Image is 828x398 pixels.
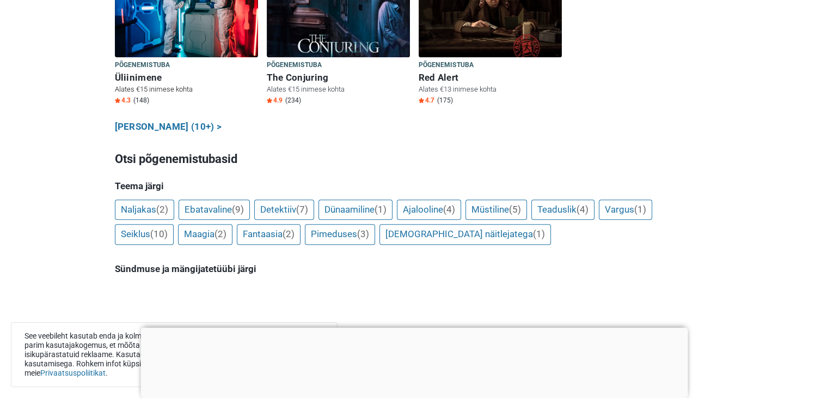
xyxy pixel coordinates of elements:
[267,72,410,83] h6: The Conjuring
[634,204,646,215] span: (1)
[115,85,258,94] p: Alates €15 inimese kohta
[419,59,474,71] span: Põgenemistuba
[267,85,410,94] p: Alates €15 inimese kohta
[115,224,174,245] a: Seiklus(10)
[133,96,149,105] span: (148)
[305,224,375,245] a: Pimeduses(3)
[214,228,226,239] span: (2)
[443,204,455,215] span: (4)
[115,59,170,71] span: Põgenemistuba
[285,96,301,105] span: (234)
[115,96,131,105] span: 4.3
[115,72,258,83] h6: Üliinimene
[397,200,461,220] a: Ajalooline(4)
[419,85,562,94] p: Alates €13 inimese kohta
[115,200,174,220] a: Naljakas(2)
[267,98,272,103] img: Star
[156,204,168,215] span: (2)
[599,200,652,220] a: Vargus(1)
[150,228,168,239] span: (10)
[267,96,283,105] span: 4.9
[437,96,453,105] span: (175)
[419,96,434,105] span: 4.7
[115,98,120,103] img: Star
[419,72,562,83] h6: Red Alert
[465,200,527,220] a: Müstiline(5)
[140,328,688,395] iframe: Advertisement
[267,59,322,71] span: Põgenemistuba
[115,263,714,274] h5: Sündmuse ja mängijatetüübi järgi
[11,322,338,387] div: See veebileht kasutab enda ja kolmandate osapoolte küpsiseid, et tuua sinuni parim kasutajakogemu...
[40,369,106,377] a: Privaatsuspoliitikat
[375,204,387,215] span: (1)
[357,228,369,239] span: (3)
[318,200,392,220] a: Dünaamiline(1)
[533,228,545,239] span: (1)
[296,204,308,215] span: (7)
[232,204,244,215] span: (9)
[115,120,222,134] a: [PERSON_NAME] (10+) >
[419,98,424,103] img: Star
[509,204,521,215] span: (5)
[254,200,314,220] a: Detektiiv(7)
[115,180,714,191] h5: Teema järgi
[531,200,594,220] a: Teaduslik(4)
[237,224,300,245] a: Fantaasia(2)
[178,224,232,245] a: Maagia(2)
[576,204,588,215] span: (4)
[115,150,714,168] h3: Otsi põgenemistubasid
[379,224,551,245] a: [DEMOGRAPHIC_DATA] näitlejatega(1)
[179,200,250,220] a: Ebatavaline(9)
[283,228,295,239] span: (2)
